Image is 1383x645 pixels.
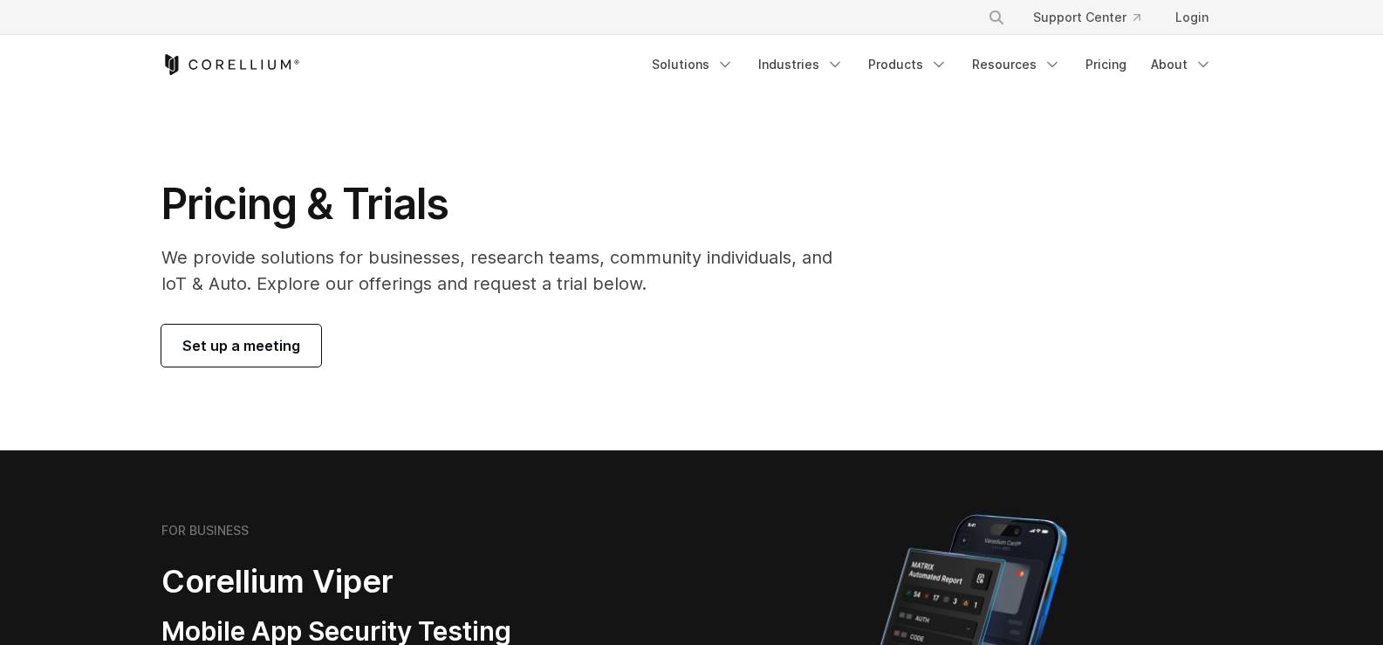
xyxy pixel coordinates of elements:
a: Support Center [1019,2,1154,33]
a: Pricing [1075,49,1137,80]
h6: FOR BUSINESS [161,523,249,539]
a: Solutions [641,49,744,80]
p: We provide solutions for businesses, research teams, community individuals, and IoT & Auto. Explo... [161,244,857,297]
div: Navigation Menu [641,49,1222,80]
a: Products [858,49,958,80]
a: Set up a meeting [161,325,321,367]
a: Corellium Home [161,54,300,75]
a: Industries [748,49,854,80]
div: Navigation Menu [967,2,1222,33]
button: Search [981,2,1012,33]
h2: Corellium Viper [161,562,608,601]
a: About [1140,49,1222,80]
a: Login [1161,2,1222,33]
span: Set up a meeting [182,335,300,356]
a: Resources [962,49,1071,80]
h1: Pricing & Trials [161,178,857,230]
